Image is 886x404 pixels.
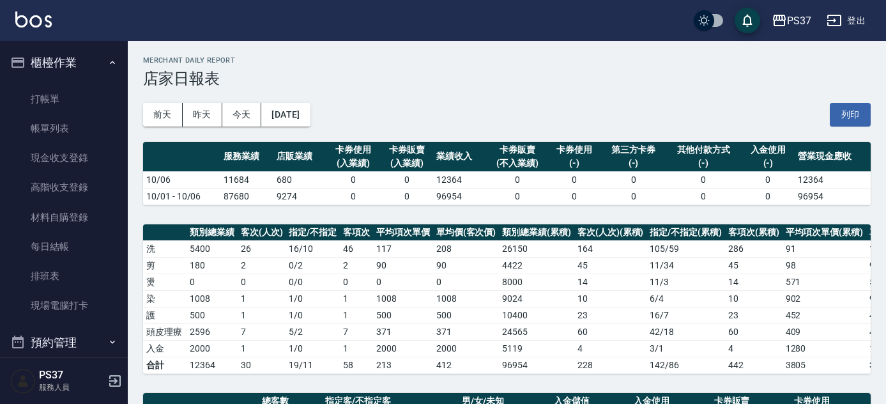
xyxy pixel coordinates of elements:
td: 213 [373,357,433,373]
td: 合計 [143,357,187,373]
td: 26 [238,240,286,257]
td: 0 [327,188,380,205]
td: 2 [238,257,286,274]
th: 客次(人次)(累積) [574,224,647,241]
td: 2000 [433,340,500,357]
div: 入金使用 [745,143,791,157]
td: 412 [433,357,500,373]
td: 142/86 [646,357,725,373]
td: 228 [574,357,647,373]
td: 452 [783,307,867,323]
table: a dense table [143,142,871,205]
td: 入金 [143,340,187,357]
td: 902 [783,290,867,307]
td: 3805 [783,357,867,373]
td: 371 [373,323,433,340]
td: 1 / 0 [286,340,340,357]
td: 14 [725,274,783,290]
td: 60 [725,323,783,340]
a: 高階收支登錄 [5,173,123,202]
td: 11 / 34 [646,257,725,274]
td: 1 [238,290,286,307]
div: 卡券使用 [330,143,377,157]
td: 90 [433,257,500,274]
td: 5 / 2 [286,323,340,340]
td: 45 [574,257,647,274]
th: 客項次 [340,224,373,241]
a: 每日結帳 [5,232,123,261]
td: 96954 [499,357,574,373]
td: 98 [783,257,867,274]
td: 燙 [143,274,187,290]
td: 91 [783,240,867,257]
td: 5400 [187,240,238,257]
div: (-) [551,157,598,170]
td: 10/01 - 10/06 [143,188,220,205]
td: 2596 [187,323,238,340]
td: 10 [574,290,647,307]
th: 店販業績 [273,142,326,172]
td: 46 [340,240,373,257]
td: 0 [238,274,286,290]
img: Logo [15,12,52,27]
button: 登出 [821,9,871,33]
td: 0 [601,171,666,188]
a: 材料自購登錄 [5,203,123,232]
td: 0 [433,274,500,290]
td: 2000 [187,340,238,357]
div: 卡券販賣 [383,143,430,157]
button: 前天 [143,103,183,127]
td: 7 [340,323,373,340]
h2: Merchant Daily Report [143,56,871,65]
td: 0 [666,188,742,205]
td: 0 [187,274,238,290]
td: 500 [187,307,238,323]
td: 5119 [499,340,574,357]
a: 打帳單 [5,84,123,114]
button: 今天 [222,103,262,127]
td: 371 [433,323,500,340]
td: 染 [143,290,187,307]
h3: 店家日報表 [143,70,871,88]
td: 0 / 2 [286,257,340,274]
a: 現金收支登錄 [5,143,123,173]
button: [DATE] [261,103,310,127]
td: 60 [574,323,647,340]
div: PS37 [787,13,811,29]
td: 500 [373,307,433,323]
h5: PS37 [39,369,104,382]
th: 客項次(累積) [725,224,783,241]
p: 服務人員 [39,382,104,393]
td: 1008 [187,290,238,307]
td: 6 / 4 [646,290,725,307]
td: 4422 [499,257,574,274]
th: 平均項次單價(累積) [783,224,867,241]
td: 96954 [433,188,486,205]
td: 10400 [499,307,574,323]
td: 1 / 0 [286,290,340,307]
img: Person [10,368,36,394]
td: 180 [187,257,238,274]
div: (-) [669,157,738,170]
a: 帳單列表 [5,114,123,143]
td: 23 [574,307,647,323]
th: 客次(人次) [238,224,286,241]
th: 指定/不指定 [286,224,340,241]
td: 0 / 0 [286,274,340,290]
td: 442 [725,357,783,373]
td: 1 [238,340,286,357]
td: 19/11 [286,357,340,373]
td: 26150 [499,240,574,257]
td: 500 [433,307,500,323]
td: 208 [433,240,500,257]
td: 96954 [795,188,871,205]
div: (入業績) [330,157,377,170]
td: 0 [487,188,548,205]
div: (不入業績) [490,157,545,170]
td: 680 [273,171,326,188]
td: 11 / 3 [646,274,725,290]
button: 列印 [830,103,871,127]
td: 0 [601,188,666,205]
th: 類別總業績(累積) [499,224,574,241]
th: 業績收入 [433,142,486,172]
